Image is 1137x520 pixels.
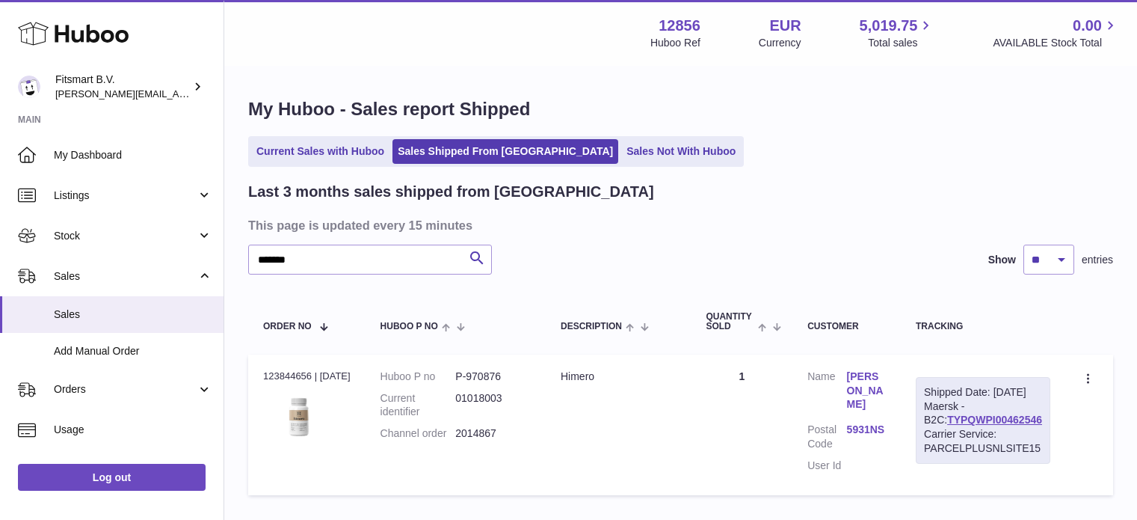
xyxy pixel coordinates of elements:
[924,385,1042,400] div: Shipped Date: [DATE]
[380,391,456,420] dt: Current identifier
[54,229,197,243] span: Stock
[54,308,212,322] span: Sales
[993,16,1119,50] a: 0.00 AVAILABLE Stock Total
[251,139,389,164] a: Current Sales with Huboo
[659,16,700,36] strong: 12856
[706,312,754,331] span: Quantity Sold
[860,16,918,36] span: 5,019.75
[769,16,801,36] strong: EUR
[54,189,197,203] span: Listings
[380,426,456,441] dt: Channel order
[55,73,190,101] div: Fitsmart B.V.
[248,217,1109,233] h3: This page is updated every 15 minutes
[248,97,1113,121] h1: My Huboo - Sales report Shipped
[759,36,801,50] div: Currency
[561,370,676,384] div: Himero
[650,36,700,50] div: Huboo Ref
[54,382,197,397] span: Orders
[55,88,300,100] span: [PERSON_NAME][EMAIL_ADDRESS][DOMAIN_NAME]
[18,464,206,491] a: Log out
[807,423,846,451] dt: Postal Code
[263,322,312,331] span: Order No
[621,139,741,164] a: Sales Not With Huboo
[807,322,886,331] div: Customer
[993,36,1119,50] span: AVAILABLE Stock Total
[847,423,886,437] a: 5931NS
[916,322,1050,331] div: Tracking
[691,355,792,495] td: 1
[248,182,654,202] h2: Last 3 months sales shipped from [GEOGRAPHIC_DATA]
[380,322,438,331] span: Huboo P no
[54,344,212,358] span: Add Manual Order
[807,459,846,473] dt: User Id
[455,391,531,420] dd: 01018003
[263,388,338,442] img: 128561711358723.png
[54,269,197,284] span: Sales
[380,370,456,384] dt: Huboo P no
[847,370,886,412] a: [PERSON_NAME]
[988,253,1016,267] label: Show
[924,427,1042,456] div: Carrier Service: PARCELPLUSNLSITE15
[561,322,622,331] span: Description
[1073,16,1102,36] span: 0.00
[455,426,531,441] dd: 2014867
[54,423,212,437] span: Usage
[392,139,618,164] a: Sales Shipped From [GEOGRAPHIC_DATA]
[860,16,935,50] a: 5,019.75 Total sales
[868,36,934,50] span: Total sales
[54,148,212,162] span: My Dashboard
[455,370,531,384] dd: P-970876
[263,370,351,383] div: 123844656 | [DATE]
[916,377,1050,464] div: Maersk - B2C:
[807,370,846,416] dt: Name
[18,76,40,98] img: jonathan@leaderoo.com
[1082,253,1113,267] span: entries
[947,414,1042,426] a: TYPQWPI00462546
